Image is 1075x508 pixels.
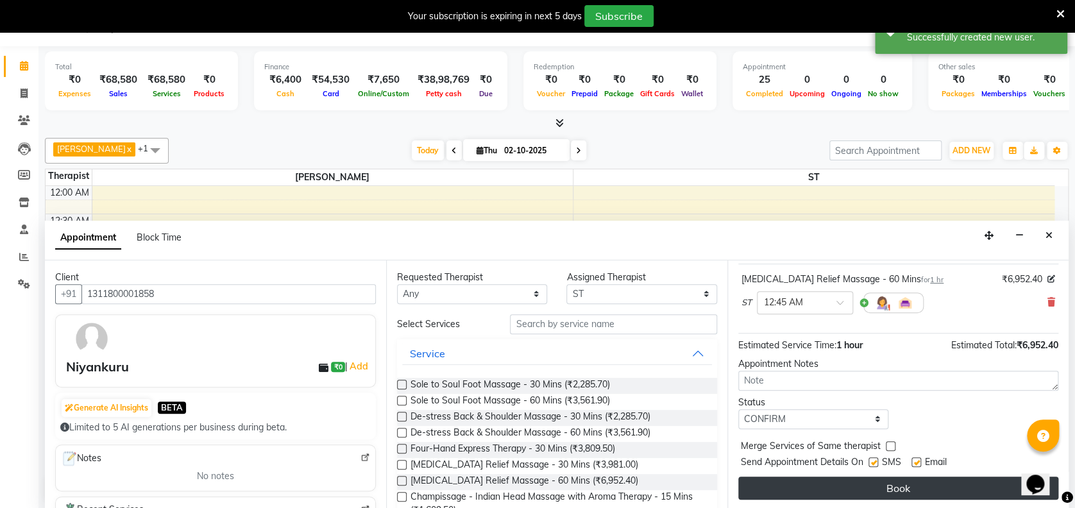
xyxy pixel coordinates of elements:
[601,89,637,98] span: Package
[92,169,573,185] span: [PERSON_NAME]
[1030,72,1069,87] div: ₹0
[573,169,1054,185] span: ST
[836,339,863,351] span: 1 hour
[412,72,475,87] div: ₹38,98,769
[741,273,944,286] div: [MEDICAL_DATA] Relief Massage - 60 Mins
[865,72,902,87] div: 0
[473,146,500,155] span: Thu
[1017,339,1058,351] span: ₹6,952.40
[55,226,121,250] span: Appointment
[411,426,650,442] span: De-stress Back & Shoulder Massage - 60 Mins (₹3,561.90)
[137,232,182,243] span: Block Time
[637,72,678,87] div: ₹0
[952,146,990,155] span: ADD NEW
[411,458,638,474] span: [MEDICAL_DATA] Relief Massage - 30 Mins (₹3,981.00)
[319,89,343,98] span: Card
[1002,273,1042,286] span: ₹6,952.40
[743,62,902,72] div: Appointment
[568,72,601,87] div: ₹0
[1040,226,1058,246] button: Close
[264,62,497,72] div: Finance
[741,455,863,471] span: Send Appointment Details On
[568,89,601,98] span: Prepaid
[938,72,978,87] div: ₹0
[411,474,638,490] span: [MEDICAL_DATA] Relief Massage - 60 Mins (₹6,952.40)
[126,144,131,154] a: x
[81,284,376,304] input: Search by Name/Mobile/Email/Code
[55,271,376,284] div: Client
[678,89,706,98] span: Wallet
[46,169,92,183] div: Therapist
[741,296,752,309] span: ST
[423,89,465,98] span: Petty cash
[355,89,412,98] span: Online/Custom
[874,295,890,310] img: Hairdresser.png
[786,89,828,98] span: Upcoming
[534,89,568,98] span: Voucher
[475,72,497,87] div: ₹0
[907,31,1058,44] div: Successfully created new user.
[264,72,307,87] div: ₹6,400
[197,470,234,483] span: No notes
[637,89,678,98] span: Gift Cards
[678,72,706,87] div: ₹0
[410,346,445,361] div: Service
[55,284,82,304] button: +91
[348,359,370,374] a: Add
[273,89,298,98] span: Cash
[60,421,371,434] div: Limited to 5 AI generations per business during beta.
[190,72,228,87] div: ₹0
[500,141,564,160] input: 2025-10-02
[94,72,142,87] div: ₹68,580
[865,89,902,98] span: No show
[57,144,126,154] span: [PERSON_NAME]
[47,214,92,228] div: 12:30 AM
[411,378,610,394] span: Sole to Soul Foot Massage - 30 Mins (₹2,285.70)
[66,357,129,377] div: Niyankuru
[411,442,615,458] span: Four-Hand Express Therapy - 30 Mins (₹3,809.50)
[925,455,947,471] span: Email
[411,394,610,410] span: Sole to Soul Foot Massage - 60 Mins (₹3,561.90)
[738,477,1058,500] button: Book
[828,89,865,98] span: Ongoing
[345,359,370,374] span: |
[55,72,94,87] div: ₹0
[743,89,786,98] span: Completed
[142,72,190,87] div: ₹68,580
[55,62,228,72] div: Total
[738,396,888,409] div: Status
[190,89,228,98] span: Products
[534,62,706,72] div: Redemption
[921,275,944,284] small: for
[1047,275,1055,283] i: Edit price
[882,455,901,471] span: SMS
[566,271,716,284] div: Assigned Therapist
[411,410,650,426] span: De-stress Back & Shoulder Massage - 30 Mins (₹2,285.70)
[158,402,186,414] span: BETA
[397,271,547,284] div: Requested Therapist
[73,320,110,357] img: avatar
[331,362,344,372] span: ₹0
[510,314,717,334] input: Search by service name
[1030,89,1069,98] span: Vouchers
[106,89,131,98] span: Sales
[978,72,1030,87] div: ₹0
[138,143,158,153] span: +1
[408,10,582,23] div: Your subscription is expiring in next 5 days
[412,140,444,160] span: Today
[307,72,355,87] div: ₹54,530
[897,295,913,310] img: Interior.png
[828,72,865,87] div: 0
[951,339,1017,351] span: Estimated Total:
[601,72,637,87] div: ₹0
[61,450,101,467] span: Notes
[738,339,836,351] span: Estimated Service Time:
[938,89,978,98] span: Packages
[584,5,654,27] button: Subscribe
[355,72,412,87] div: ₹7,650
[149,89,184,98] span: Services
[978,89,1030,98] span: Memberships
[743,72,786,87] div: 25
[55,89,94,98] span: Expenses
[402,342,712,365] button: Service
